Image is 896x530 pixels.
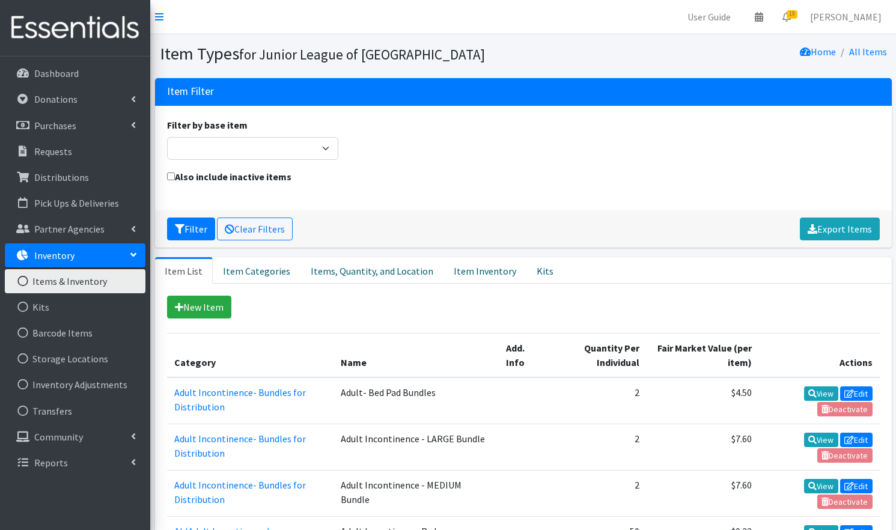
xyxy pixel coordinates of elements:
[647,424,759,470] td: $7.60
[547,424,647,470] td: 2
[5,295,145,319] a: Kits
[759,333,879,377] th: Actions
[160,43,519,64] h1: Item Types
[334,377,499,424] td: Adult- Bed Pad Bundles
[167,169,291,184] label: Also include inactive items
[800,218,880,240] a: Export Items
[34,431,83,443] p: Community
[5,451,145,475] a: Reports
[804,433,838,447] a: View
[34,67,79,79] p: Dashboard
[34,223,105,235] p: Partner Agencies
[174,433,306,459] a: Adult Incontinence- Bundles for Distribution
[800,46,836,58] a: Home
[647,377,759,424] td: $4.50
[334,424,499,470] td: Adult Incontinence - LARGE Bundle
[5,347,145,371] a: Storage Locations
[174,479,306,505] a: Adult Incontinence- Bundles for Distribution
[5,8,145,48] img: HumanEssentials
[5,191,145,215] a: Pick Ups & Deliveries
[840,433,873,447] a: Edit
[174,386,306,413] a: Adult Incontinence- Bundles for Distribution
[499,333,547,377] th: Add. Info
[5,243,145,267] a: Inventory
[34,197,119,209] p: Pick Ups & Deliveries
[34,457,68,469] p: Reports
[773,5,800,29] a: 19
[34,93,78,105] p: Donations
[840,479,873,493] a: Edit
[34,171,89,183] p: Distributions
[547,471,647,517] td: 2
[5,425,145,449] a: Community
[5,87,145,111] a: Donations
[443,257,526,284] a: Item Inventory
[787,10,797,19] span: 19
[840,386,873,401] a: Edit
[167,85,214,98] h3: Item Filter
[34,145,72,157] p: Requests
[5,321,145,345] a: Barcode Items
[334,471,499,517] td: Adult Incontinence - MEDIUM Bundle
[647,471,759,517] td: $7.60
[239,46,485,63] small: for Junior League of [GEOGRAPHIC_DATA]
[804,479,838,493] a: View
[334,333,499,377] th: Name
[5,217,145,241] a: Partner Agencies
[5,165,145,189] a: Distributions
[647,333,759,377] th: Fair Market Value (per item)
[5,139,145,163] a: Requests
[800,5,891,29] a: [PERSON_NAME]
[5,61,145,85] a: Dashboard
[167,118,248,132] label: Filter by base item
[804,386,838,401] a: View
[678,5,740,29] a: User Guide
[155,257,213,284] a: Item List
[167,218,215,240] button: Filter
[5,399,145,423] a: Transfers
[547,377,647,424] td: 2
[300,257,443,284] a: Items, Quantity, and Location
[526,257,564,284] a: Kits
[167,172,175,180] input: Also include inactive items
[34,120,76,132] p: Purchases
[213,257,300,284] a: Item Categories
[167,333,334,377] th: Category
[547,333,647,377] th: Quantity Per Individual
[167,296,231,318] a: New Item
[217,218,293,240] a: Clear Filters
[34,249,75,261] p: Inventory
[5,269,145,293] a: Items & Inventory
[849,46,887,58] a: All Items
[5,373,145,397] a: Inventory Adjustments
[5,114,145,138] a: Purchases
